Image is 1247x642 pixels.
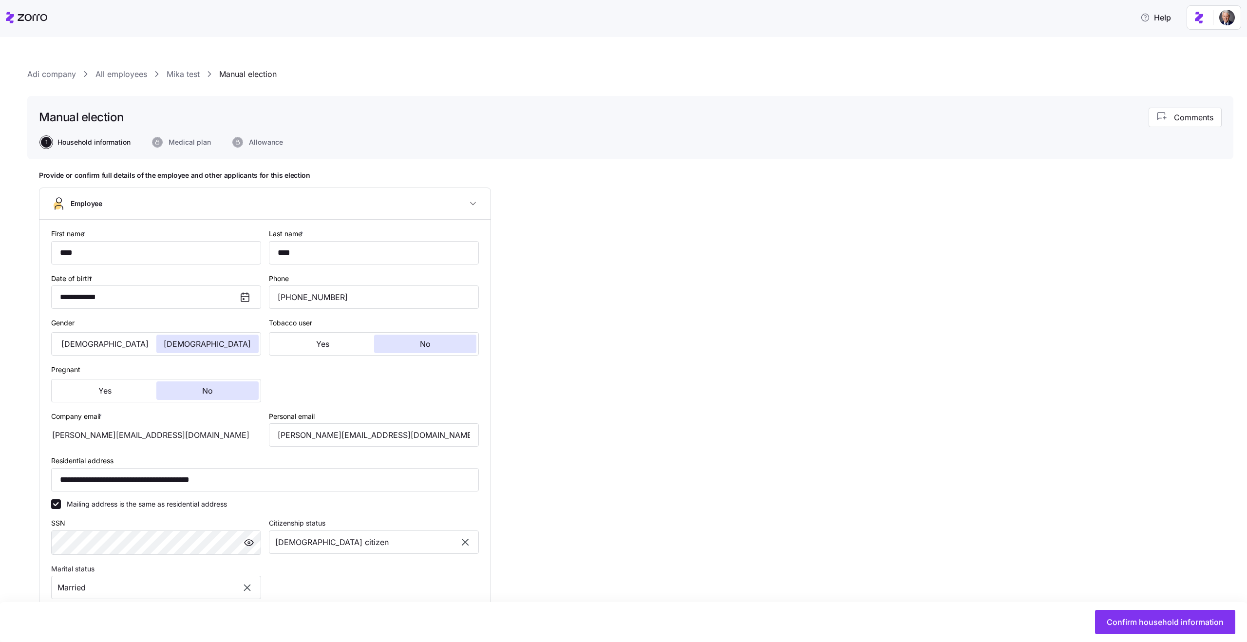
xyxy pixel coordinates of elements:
span: [DEMOGRAPHIC_DATA] [61,340,149,348]
label: Phone [269,273,289,284]
span: 1 [41,137,52,148]
span: No [420,340,431,348]
label: Tobacco user [269,318,312,328]
button: Confirm household information [1095,610,1235,634]
h1: Manual election [39,110,124,125]
span: No [202,387,213,395]
span: Employee [71,199,102,208]
button: Allowance [232,137,283,148]
a: 1Household information [39,137,131,148]
input: Select citizenship status [269,530,479,554]
input: Email [269,423,479,447]
span: Yes [98,387,112,395]
label: Personal email [269,411,315,422]
label: Last name [269,228,305,239]
a: Adi company [27,68,76,80]
input: Select marital status [51,576,261,599]
input: Phone [269,285,479,309]
a: Manual election [219,68,277,80]
a: All employees [95,68,147,80]
span: Confirm household information [1107,616,1224,628]
button: Employee [39,188,491,220]
label: First name [51,228,88,239]
span: Comments [1174,112,1213,123]
label: Pregnant [51,364,80,375]
span: Help [1140,12,1171,23]
label: Marital status [51,564,94,574]
button: Comments [1149,108,1222,127]
label: SSN [51,518,65,529]
img: 1dcb4e5d-e04d-4770-96a8-8d8f6ece5bdc-1719926415027.jpeg [1219,10,1235,25]
label: Citizenship status [269,518,325,529]
label: Company email [51,411,104,422]
span: Household information [57,139,131,146]
label: Gender [51,318,75,328]
button: 1Household information [41,137,131,148]
label: Mailing address is the same as residential address [61,499,227,509]
span: [DEMOGRAPHIC_DATA] [164,340,251,348]
label: Residential address [51,455,113,466]
button: Medical plan [152,137,211,148]
button: Help [1133,8,1179,27]
a: Mika test [167,68,200,80]
span: Allowance [249,139,283,146]
span: Medical plan [169,139,211,146]
span: Yes [316,340,329,348]
label: Date of birth [51,273,94,284]
h1: Provide or confirm full details of the employee and other applicants for this election [39,171,491,180]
